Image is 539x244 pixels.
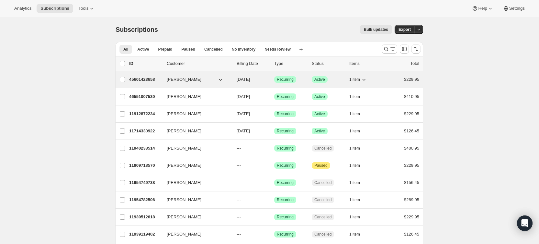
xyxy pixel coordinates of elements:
[349,197,360,202] span: 1 item
[129,128,162,134] p: 11714330922
[163,229,228,239] button: [PERSON_NAME]
[349,163,360,168] span: 1 item
[129,145,162,152] p: 11940233514
[404,128,419,133] span: $126.45
[129,213,419,222] div: 11939512618[PERSON_NAME]---SuccessRecurringCancelled1 item$229.95
[74,4,99,13] button: Tools
[167,214,201,220] span: [PERSON_NAME]
[400,44,409,54] button: Customize table column order and visibility
[277,197,294,202] span: Recurring
[349,232,360,237] span: 1 item
[167,162,201,169] span: [PERSON_NAME]
[78,6,88,11] span: Tools
[404,94,419,99] span: $410.95
[277,77,294,82] span: Recurring
[411,44,421,54] button: Sort the results
[404,197,419,202] span: $289.95
[237,214,241,219] span: ---
[349,161,367,170] button: 1 item
[163,74,228,85] button: [PERSON_NAME]
[277,146,294,151] span: Recurring
[314,77,325,82] span: Active
[237,197,241,202] span: ---
[349,213,367,222] button: 1 item
[312,60,344,67] p: Status
[277,180,294,185] span: Recurring
[404,77,419,82] span: $229.95
[349,214,360,220] span: 1 item
[237,128,250,133] span: [DATE]
[468,4,497,13] button: Help
[237,77,250,82] span: [DATE]
[404,146,419,151] span: $400.95
[163,177,228,188] button: [PERSON_NAME]
[360,25,392,34] button: Bulk updates
[123,47,128,52] span: All
[404,214,419,219] span: $229.95
[167,128,201,134] span: [PERSON_NAME]
[129,75,419,84] div: 45601423658[PERSON_NAME][DATE]SuccessRecurringSuccessActive1 item$229.95
[129,109,419,118] div: 11912872234[PERSON_NAME][DATE]SuccessRecurringSuccessActive1 item$229.95
[167,179,201,186] span: [PERSON_NAME]
[349,146,360,151] span: 1 item
[163,126,228,136] button: [PERSON_NAME]
[349,109,367,118] button: 1 item
[277,94,294,99] span: Recurring
[163,160,228,171] button: [PERSON_NAME]
[14,6,31,11] span: Analytics
[129,231,162,238] p: 11939119402
[10,4,35,13] button: Analytics
[349,111,360,116] span: 1 item
[129,179,162,186] p: 11954749738
[277,214,294,220] span: Recurring
[167,76,201,83] span: [PERSON_NAME]
[314,163,328,168] span: Paused
[349,195,367,204] button: 1 item
[116,26,158,33] span: Subscriptions
[163,212,228,222] button: [PERSON_NAME]
[349,94,360,99] span: 1 item
[314,128,325,134] span: Active
[163,109,228,119] button: [PERSON_NAME]
[129,93,162,100] p: 46551007530
[404,232,419,237] span: $126.45
[349,144,367,153] button: 1 item
[129,195,419,204] div: 11954782506[PERSON_NAME]---SuccessRecurringCancelled1 item$289.95
[410,60,419,67] p: Total
[349,230,367,239] button: 1 item
[314,111,325,116] span: Active
[349,92,367,101] button: 1 item
[404,163,419,168] span: $229.95
[349,60,382,67] div: Items
[349,178,367,187] button: 1 item
[264,47,291,52] span: Needs Review
[277,111,294,116] span: Recurring
[364,27,388,32] span: Bulk updates
[129,111,162,117] p: 11912872234
[237,180,241,185] span: ---
[404,180,419,185] span: $156.45
[517,215,533,231] div: Open Intercom Messenger
[349,77,360,82] span: 1 item
[129,230,419,239] div: 11939119402[PERSON_NAME]---SuccessRecurringCancelled1 item$126.45
[314,197,331,202] span: Cancelled
[129,144,419,153] div: 11940233514[PERSON_NAME]---SuccessRecurringCancelled1 item$400.95
[167,93,201,100] span: [PERSON_NAME]
[167,60,231,67] p: Customer
[274,60,307,67] div: Type
[382,44,397,54] button: Search and filter results
[37,4,73,13] button: Subscriptions
[163,143,228,153] button: [PERSON_NAME]
[137,47,149,52] span: Active
[237,232,241,237] span: ---
[129,92,419,101] div: 46551007530[PERSON_NAME][DATE]SuccessRecurringSuccessActive1 item$410.95
[499,4,529,13] button: Settings
[129,60,162,67] p: ID
[167,145,201,152] span: [PERSON_NAME]
[395,25,415,34] button: Export
[314,214,331,220] span: Cancelled
[167,231,201,238] span: [PERSON_NAME]
[509,6,525,11] span: Settings
[129,161,419,170] div: 11809718570[PERSON_NAME]---SuccessRecurringAttentionPaused1 item$229.95
[129,127,419,136] div: 11714330922[PERSON_NAME][DATE]SuccessRecurringSuccessActive1 item$126.45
